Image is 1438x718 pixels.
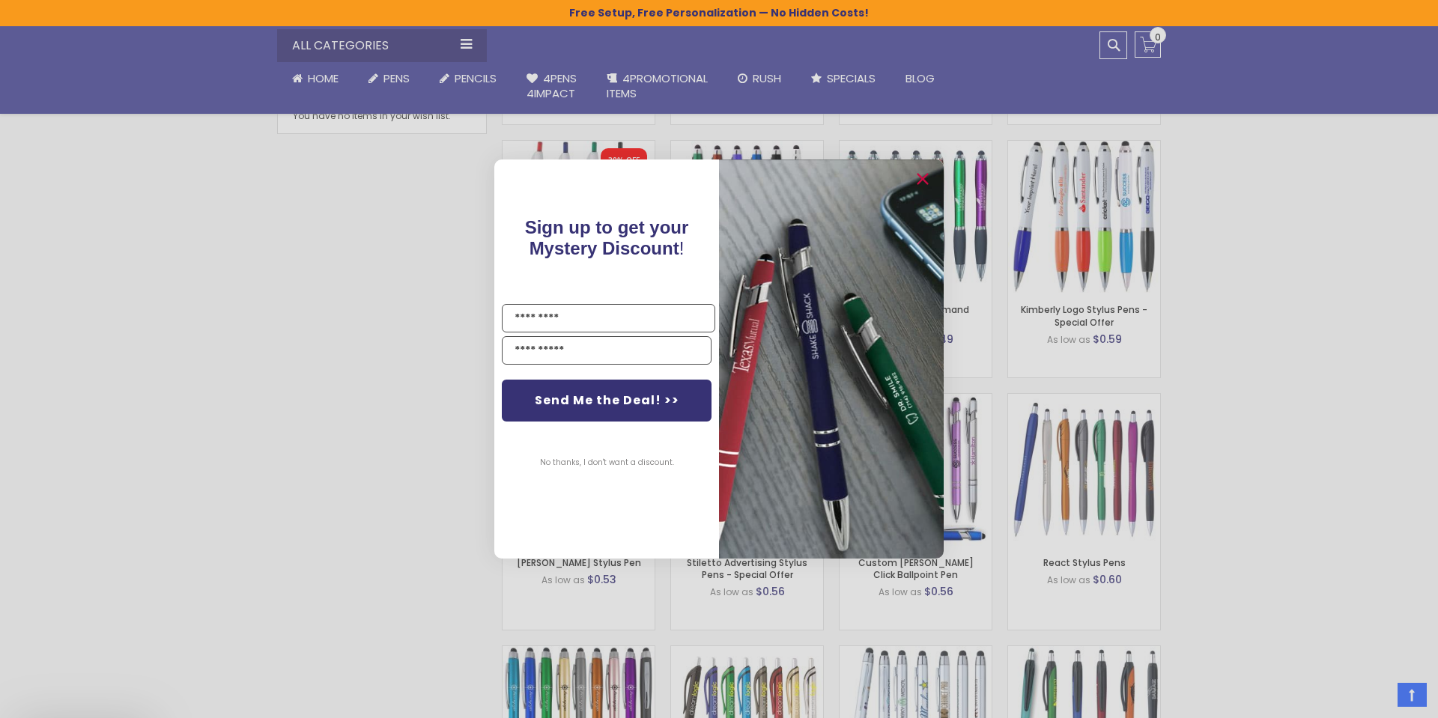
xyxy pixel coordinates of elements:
button: Close dialog [911,167,935,191]
button: Send Me the Deal! >> [502,380,712,422]
img: pop-up-image [719,159,944,559]
span: Sign up to get your Mystery Discount [525,217,689,258]
button: No thanks, I don't want a discount. [533,444,682,481]
span: ! [525,217,689,258]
